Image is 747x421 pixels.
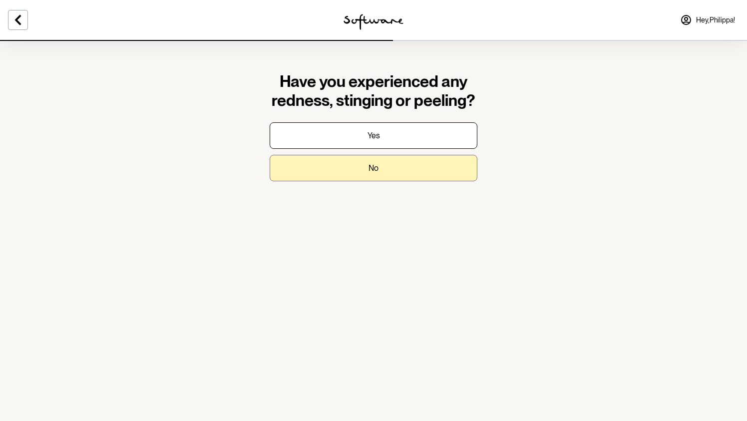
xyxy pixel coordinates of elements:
button: No [270,155,477,181]
img: software logo [344,14,403,30]
p: No [369,163,378,173]
a: Hey,Philippa! [674,8,741,32]
h1: Have you experienced any redness, stinging or peeling? [270,72,477,110]
button: Yes [270,122,477,149]
p: Yes [368,131,380,140]
span: Hey, Philippa ! [696,16,735,24]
